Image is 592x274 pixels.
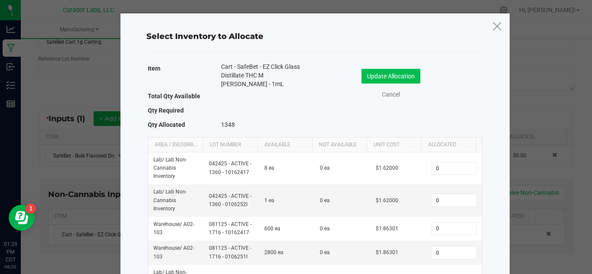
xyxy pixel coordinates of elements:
[26,203,36,214] iframe: Resource center unread badge
[148,138,203,152] th: Area / [GEOGRAPHIC_DATA]
[320,226,330,232] span: 0 ea
[320,197,330,203] span: 0 ea
[153,221,194,235] span: Warehouse / A02-103
[367,138,421,152] th: Unit Cost
[221,62,302,88] span: Cart - SafeBet - EZ Click Glass Distillate THC M [PERSON_NAME] - 1mL
[376,165,398,171] span: $1.62000
[204,184,259,217] td: 042425 - ACTIVE - 1360 - 0106252I
[204,241,259,264] td: 081125 - ACTIVE - 1716 - 0106251I
[374,90,408,99] a: Cancel
[264,165,274,171] span: 8 ea
[421,138,476,152] th: Allocated
[221,121,235,128] span: 1348
[376,226,398,232] span: $1.86301
[203,138,257,152] th: Lot Number
[376,249,398,255] span: $1.86301
[376,197,398,203] span: $1.62000
[361,69,420,84] button: Update Allocation
[204,152,259,185] td: 042425 - ACTIVE - 1360 - 10162417
[257,138,312,152] th: Available
[264,249,283,255] span: 2800 ea
[9,205,35,231] iframe: Resource center
[320,249,330,255] span: 0 ea
[148,119,185,131] label: Qty Allocated
[204,217,259,241] td: 081125 - ACTIVE - 1716 - 10162417
[264,197,274,203] span: 1 ea
[320,165,330,171] span: 0 ea
[153,157,187,179] span: Lab / Lab Non-Cannabis Inventory
[312,138,367,152] th: Not Available
[153,245,194,259] span: Warehouse / A02-103
[148,104,184,116] label: Qty Required
[264,226,280,232] span: 600 ea
[148,62,160,74] label: Item
[153,189,187,211] span: Lab / Lab Non-Cannabis Inventory
[148,90,200,102] label: Total Qty Available
[146,32,263,41] span: Select Inventory to Allocate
